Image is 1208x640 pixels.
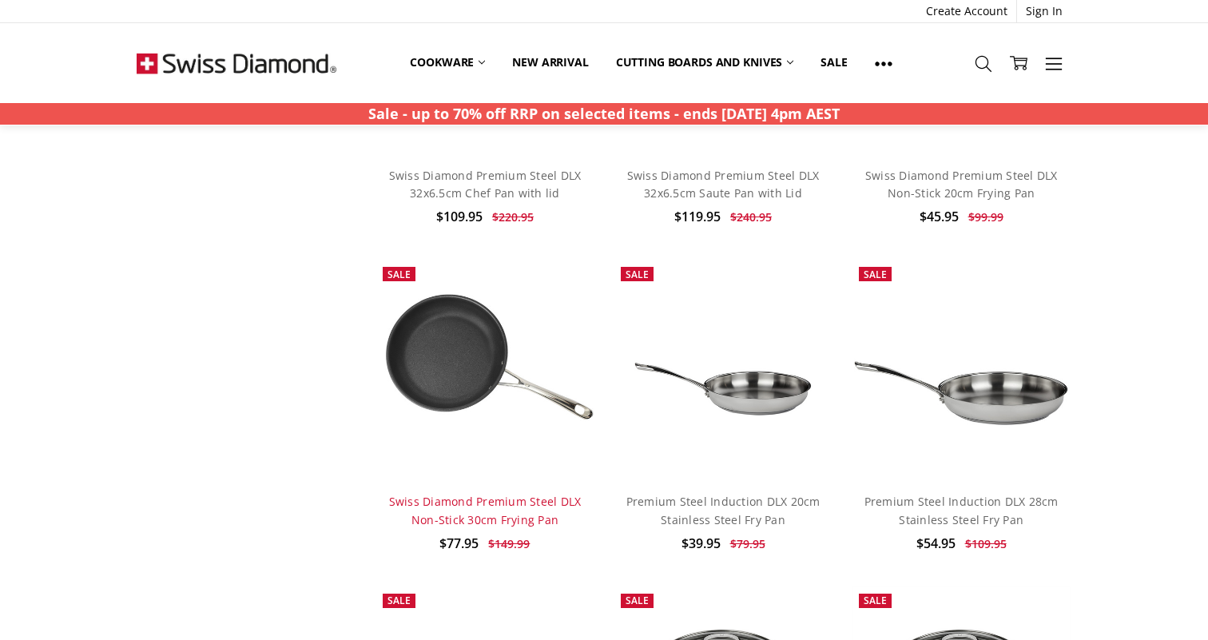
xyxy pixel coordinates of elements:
[864,594,887,607] span: Sale
[626,494,821,527] a: Premium Steel Induction DLX 20cm Stainless Steel Fry Pan
[368,104,840,123] strong: Sale - up to 70% off RRP on selected items - ends [DATE] 4pm AEST
[681,535,721,552] span: $39.95
[864,494,1059,527] a: Premium Steel Induction DLX 28cm Stainless Steel Fry Pan
[920,208,959,225] span: $45.95
[436,208,483,225] span: $109.95
[375,259,595,479] img: Swiss Diamond Premium Steel DLX Non-Stick 30cm Frying Pan
[613,259,833,479] img: Premium Steel DLX - 8" (20cm) Stainless Steel Fry Pan | Swiss Diamond
[916,535,956,552] span: $54.95
[730,536,765,551] span: $79.95
[627,168,820,201] a: Swiss Diamond Premium Steel DLX 32x6.5cm Saute Pan with Lid
[389,168,582,201] a: Swiss Diamond Premium Steel DLX 32x6.5cm Chef Pan with lid
[387,594,411,607] span: Sale
[387,268,411,281] span: Sale
[137,23,336,103] img: Free Shipping On Every Order
[626,594,649,607] span: Sale
[968,209,1003,225] span: $99.99
[864,268,887,281] span: Sale
[807,45,860,80] a: Sale
[492,209,534,225] span: $220.95
[439,535,479,552] span: $77.95
[730,209,772,225] span: $240.95
[626,268,649,281] span: Sale
[488,536,530,551] span: $149.99
[396,45,499,80] a: Cookware
[602,45,808,80] a: Cutting boards and knives
[861,45,906,81] a: Show All
[851,259,1071,479] img: Premium Steel DLX - 8" (20cm) Stainless Steel Fry Pan | Swiss Diamond - Product
[389,494,582,527] a: Swiss Diamond Premium Steel DLX Non-Stick 30cm Frying Pan
[674,208,721,225] span: $119.95
[865,168,1058,201] a: Swiss Diamond Premium Steel DLX Non-Stick 20cm Frying Pan
[499,45,602,80] a: New arrival
[965,536,1007,551] span: $109.95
